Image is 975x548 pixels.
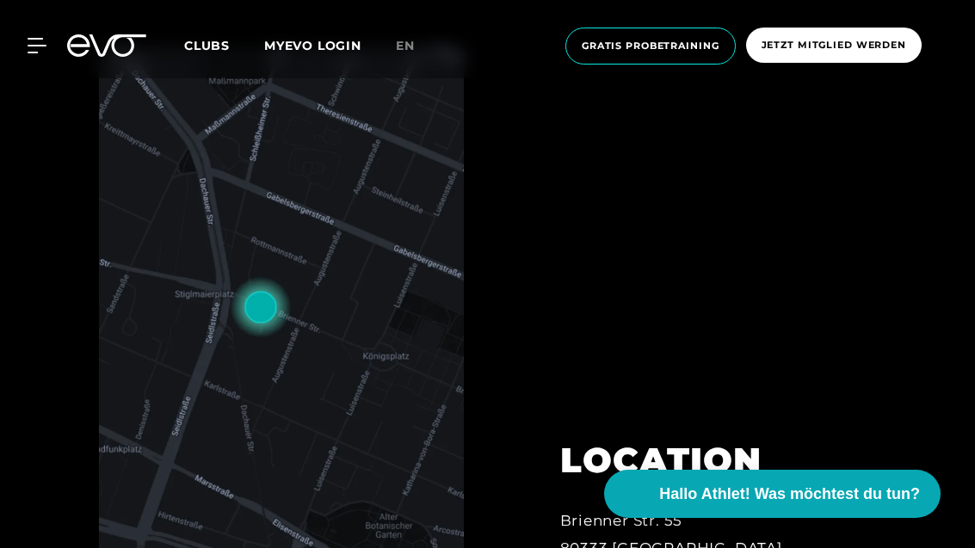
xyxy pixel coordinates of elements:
span: Hallo Athlet! Was möchtest du tun? [659,483,920,506]
a: Gratis Probetraining [560,28,741,65]
a: Clubs [184,37,264,53]
a: en [396,36,435,56]
a: Jetzt Mitglied werden [741,28,927,65]
span: Clubs [184,38,230,53]
h2: LOCATION [560,440,842,481]
span: Jetzt Mitglied werden [762,38,906,52]
a: MYEVO LOGIN [264,38,361,53]
span: en [396,38,415,53]
span: Gratis Probetraining [582,39,719,53]
button: Hallo Athlet! Was möchtest du tun? [604,470,941,518]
